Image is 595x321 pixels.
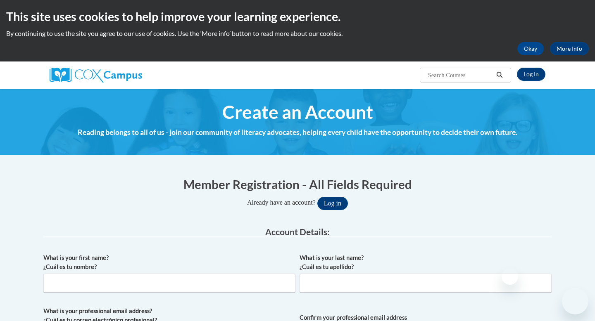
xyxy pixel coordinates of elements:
[50,68,142,83] img: Cox Campus
[222,101,373,123] span: Create an Account
[265,227,330,237] span: Account Details:
[43,253,295,271] label: What is your first name? ¿Cuál es tu nombre?
[550,42,589,55] a: More Info
[300,253,552,271] label: What is your last name? ¿Cuál es tu apellido?
[43,127,552,138] h4: Reading belongs to all of us - join our community of literacy advocates, helping every child have...
[502,268,518,285] iframe: Close message
[517,68,545,81] a: Log In
[43,274,295,293] input: Metadata input
[427,70,493,80] input: Search Courses
[300,274,552,293] input: Metadata input
[247,199,316,206] span: Already have an account?
[317,197,348,210] button: Log in
[517,42,544,55] button: Okay
[493,70,506,80] button: Search
[6,8,589,25] h2: This site uses cookies to help improve your learning experience.
[43,176,552,193] h1: Member Registration - All Fields Required
[562,288,588,314] iframe: Button to launch messaging window
[6,29,589,38] p: By continuing to use the site you agree to our use of cookies. Use the ‘More info’ button to read...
